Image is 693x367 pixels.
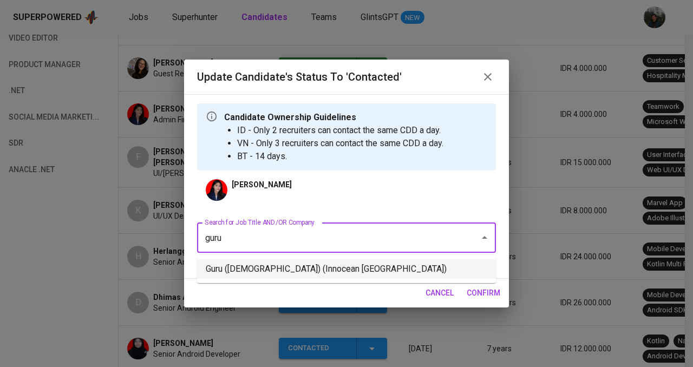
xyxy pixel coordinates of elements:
li: Guru ([DEMOGRAPHIC_DATA]) (Innocean [GEOGRAPHIC_DATA]) [197,259,496,279]
li: VN - Only 3 recruiters can contact the same CDD a day. [237,137,443,150]
li: ID - Only 2 recruiters can contact the same CDD a day. [237,124,443,137]
img: f3dd0413d34258ed5d837a75cd3ecec0.jpg [206,179,227,201]
button: Close [477,230,492,245]
p: [PERSON_NAME] [232,179,292,190]
h6: Update Candidate's Status to 'Contacted' [197,68,402,86]
span: cancel [426,286,454,300]
li: BT - 14 days. [237,150,443,163]
button: cancel [421,283,458,303]
p: Candidate Ownership Guidelines [224,111,443,124]
button: confirm [462,283,505,303]
span: confirm [467,286,500,300]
